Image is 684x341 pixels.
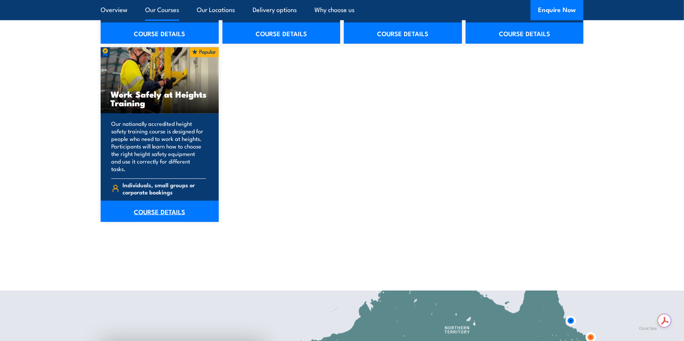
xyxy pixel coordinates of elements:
a: COURSE DETAILS [101,201,219,222]
a: COURSE DETAILS [101,23,219,44]
a: COURSE DETAILS [344,23,462,44]
a: COURSE DETAILS [222,23,340,44]
p: Our nationally accredited height safety training course is designed for people who need to work a... [111,120,206,173]
span: Individuals, small groups or corporate bookings [123,181,206,196]
h3: Work Safely at Heights Training [110,90,209,107]
a: COURSE DETAILS [466,23,584,44]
